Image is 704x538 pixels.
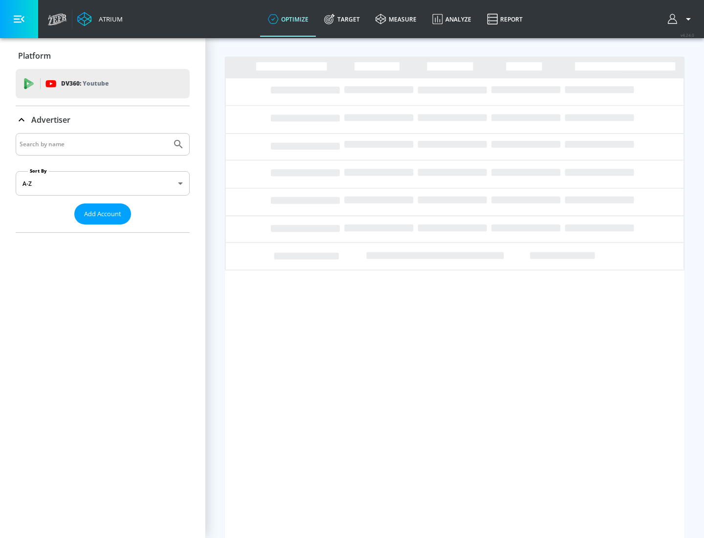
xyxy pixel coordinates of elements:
div: Platform [16,42,190,69]
a: Analyze [424,1,479,37]
div: Advertiser [16,106,190,134]
p: Advertiser [31,114,70,125]
nav: list of Advertiser [16,224,190,232]
button: Add Account [74,203,131,224]
div: DV360: Youtube [16,69,190,98]
a: Target [316,1,368,37]
label: Sort By [28,168,49,174]
p: DV360: [61,78,109,89]
a: Report [479,1,530,37]
div: Atrium [95,15,123,23]
a: Atrium [77,12,123,26]
span: Add Account [84,208,121,220]
p: Youtube [83,78,109,89]
div: Advertiser [16,133,190,232]
div: A-Z [16,171,190,196]
a: measure [368,1,424,37]
a: optimize [260,1,316,37]
input: Search by name [20,138,168,151]
p: Platform [18,50,51,61]
span: v 4.24.0 [681,32,694,38]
